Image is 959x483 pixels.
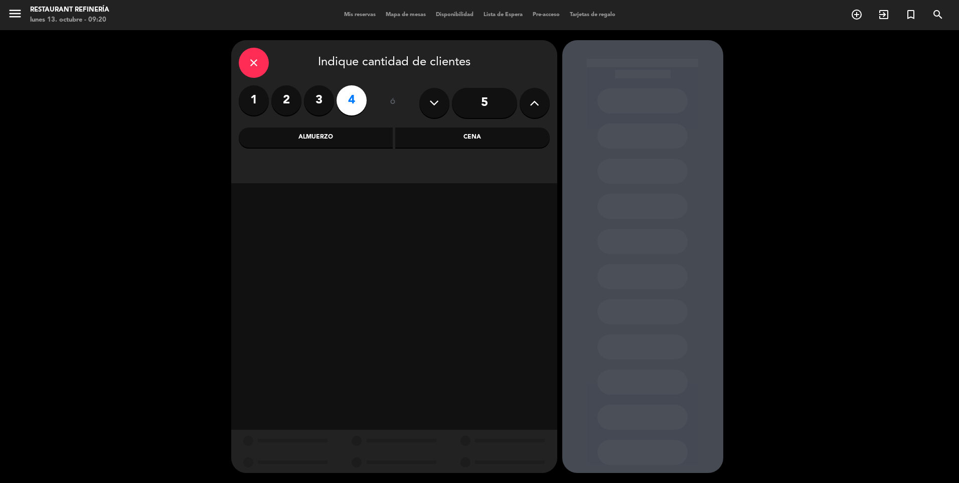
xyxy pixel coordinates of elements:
[851,9,863,21] i: add_circle_outline
[932,9,944,21] i: search
[478,12,528,18] span: Lista de Espera
[395,128,550,148] div: Cena
[528,12,565,18] span: Pre-acceso
[381,12,431,18] span: Mapa de mesas
[30,15,109,25] div: lunes 13. octubre - 09:20
[239,128,393,148] div: Almuerzo
[271,85,301,115] label: 2
[565,12,620,18] span: Tarjetas de regalo
[8,6,23,21] i: menu
[239,85,269,115] label: 1
[905,9,917,21] i: turned_in_not
[30,5,109,15] div: Restaurant Refinería
[337,85,367,115] label: 4
[8,6,23,25] button: menu
[339,12,381,18] span: Mis reservas
[239,48,550,78] div: Indique cantidad de clientes
[878,9,890,21] i: exit_to_app
[304,85,334,115] label: 3
[377,85,409,120] div: ó
[248,57,260,69] i: close
[431,12,478,18] span: Disponibilidad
